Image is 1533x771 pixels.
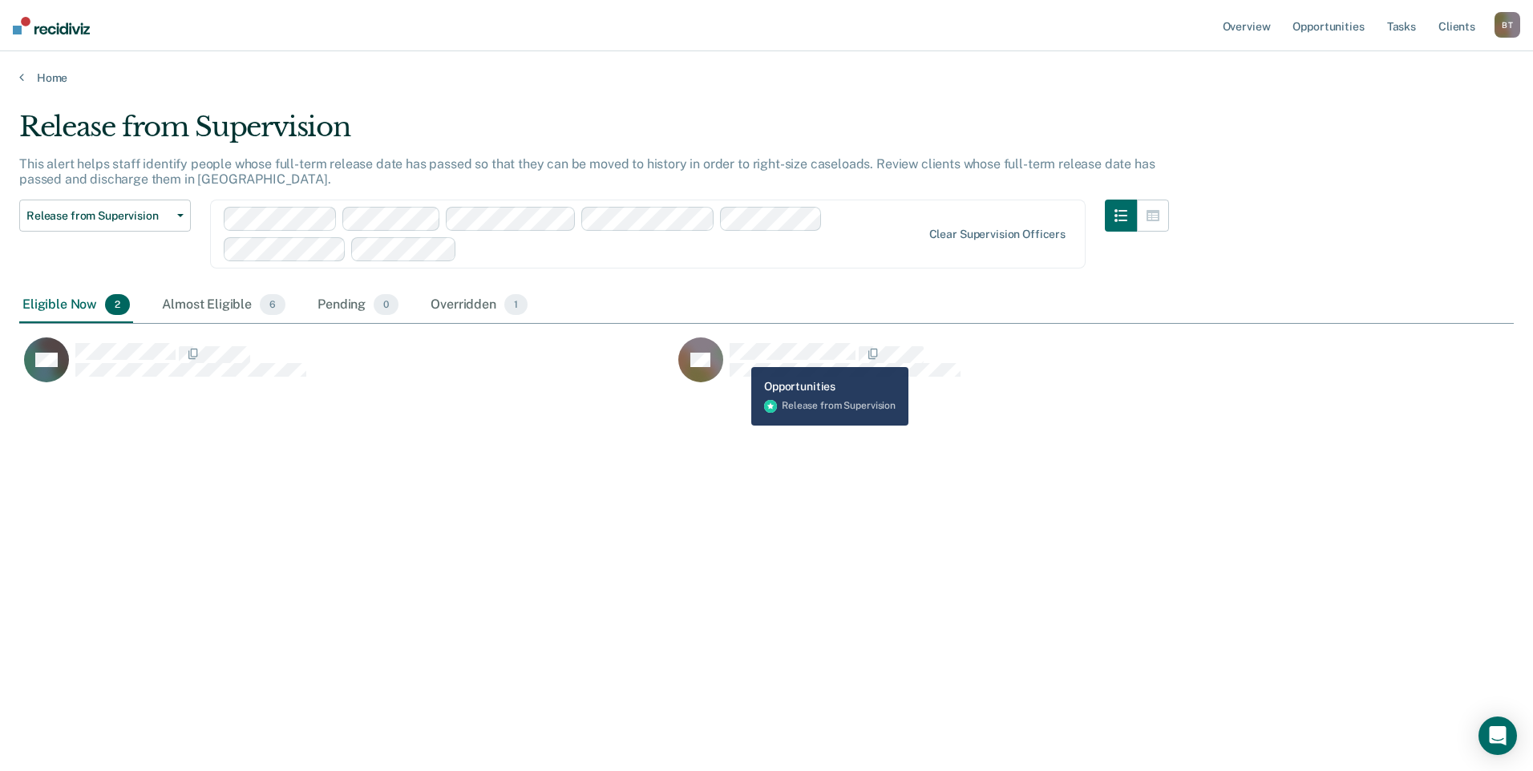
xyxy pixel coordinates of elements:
span: 6 [260,294,285,315]
div: Overridden1 [427,288,531,323]
span: 0 [374,294,398,315]
div: Pending0 [314,288,402,323]
div: CaseloadOpportunityCell-128979 [19,337,673,401]
div: Eligible Now2 [19,288,133,323]
div: Open Intercom Messenger [1478,717,1517,755]
span: 2 [105,294,130,315]
a: Home [19,71,1514,85]
button: BT [1495,12,1520,38]
button: Release from Supervision [19,200,191,232]
div: Release from Supervision [19,111,1169,156]
div: CaseloadOpportunityCell-23272 [673,337,1328,401]
div: B T [1495,12,1520,38]
span: Release from Supervision [26,209,171,223]
div: Almost Eligible6 [159,288,289,323]
div: Clear supervision officers [929,228,1066,241]
span: 1 [504,294,528,315]
p: This alert helps staff identify people whose full-term release date has passed so that they can b... [19,156,1155,187]
img: Recidiviz [13,17,90,34]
